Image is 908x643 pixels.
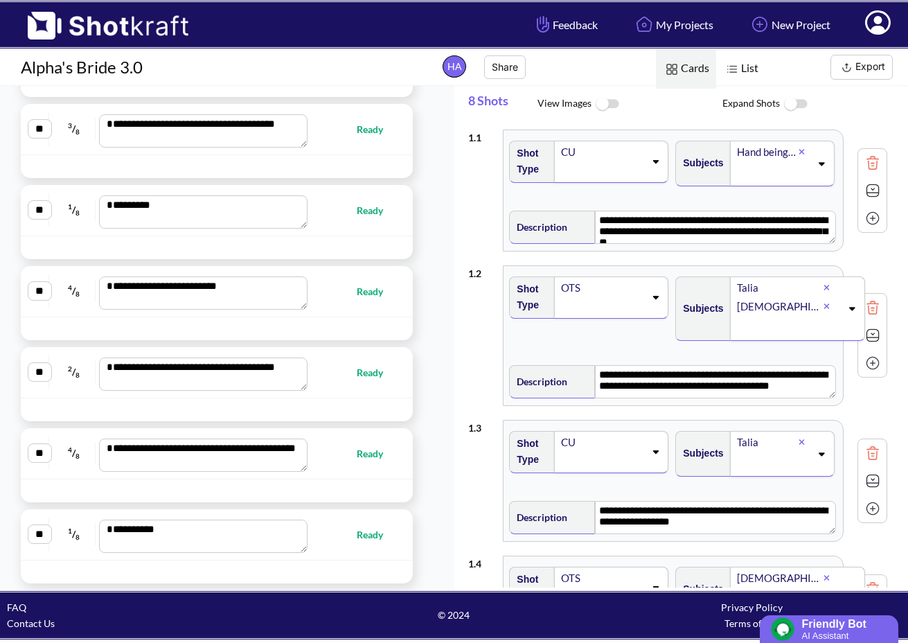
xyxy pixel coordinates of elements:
[676,297,723,320] span: Subjects
[75,290,80,298] span: 8
[736,569,824,588] div: [DEMOGRAPHIC_DATA]
[830,55,893,80] button: Export
[676,578,723,601] span: Subjects
[7,617,55,629] a: Contact Us
[591,89,623,119] img: ToggleOff Icon
[676,152,723,175] span: Subjects
[305,607,603,623] span: © 2024
[75,371,80,379] span: 8
[75,127,80,136] span: 8
[468,258,497,281] div: 1 . 2
[738,6,841,43] a: New Project
[862,353,883,373] img: Add Icon
[748,12,772,36] img: Add Icon
[862,325,883,346] img: Expand Icon
[862,180,883,201] img: Expand Icon
[357,283,397,299] span: Ready
[53,361,95,383] span: /
[68,202,72,211] span: 1
[560,569,644,588] div: OTS
[75,533,80,541] span: 8
[53,442,95,464] span: /
[663,60,681,78] img: Card Icon
[723,60,741,78] img: List Icon
[68,446,72,454] span: 4
[736,143,799,161] div: Hand being cut
[53,199,95,221] span: /
[357,446,397,461] span: Ready
[68,364,72,373] span: 2
[53,280,95,302] span: /
[722,89,908,119] span: Expand Shots
[53,523,95,545] span: /
[484,55,526,79] button: Share
[75,209,80,217] span: 8
[510,432,548,471] span: Shot Type
[560,143,644,161] div: CU
[560,279,644,297] div: OTS
[603,615,901,631] div: Terms of Use
[533,12,553,36] img: Hand Icon
[7,601,26,613] a: FAQ
[468,123,497,146] div: 1 . 1
[357,364,397,380] span: Ready
[443,55,466,78] span: HA
[862,498,883,519] img: Add Icon
[736,279,824,297] div: Talia
[862,443,883,464] img: Trash Icon
[468,549,497,572] div: 1 . 4
[510,278,548,317] span: Shot Type
[357,202,397,218] span: Ready
[468,413,497,436] div: 1 . 3
[533,17,598,33] span: Feedback
[510,142,548,181] span: Shot Type
[468,86,537,123] span: 8 Shots
[760,613,901,643] iframe: chat widget
[862,470,883,491] img: Expand Icon
[357,527,397,543] span: Ready
[357,121,397,137] span: Ready
[862,152,883,173] img: Trash Icon
[537,89,723,119] span: View Images
[736,297,824,316] div: [DEMOGRAPHIC_DATA]
[75,452,80,460] span: 8
[603,599,901,615] div: Privacy Policy
[862,579,883,599] img: Trash Icon
[780,89,811,119] img: ToggleOff Icon
[716,49,765,89] span: List
[676,442,723,465] span: Subjects
[736,433,799,452] div: Talia
[656,49,716,89] span: Cards
[510,370,567,393] span: Description
[838,59,855,76] img: Export Icon
[510,568,548,607] span: Shot Type
[510,506,567,529] span: Description
[68,283,72,292] span: 4
[510,215,567,238] span: Description
[622,6,724,43] a: My Projects
[632,12,656,36] img: Home Icon
[560,433,644,452] div: CU
[68,121,72,130] span: 3
[862,208,883,229] img: Add Icon
[53,118,95,140] span: /
[862,297,883,318] img: Trash Icon
[68,527,72,535] span: 1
